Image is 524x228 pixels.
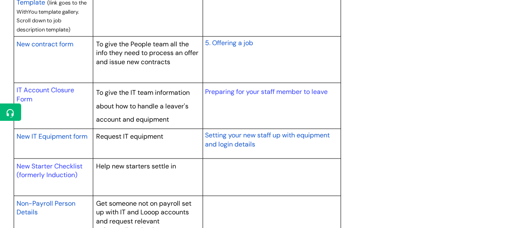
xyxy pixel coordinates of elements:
a: Non-Payroll Person Details [17,198,75,217]
a: 5. Offering a job [205,38,253,48]
a: IT Account Closure Form [17,86,74,103]
span: 5. Offering a job [205,38,253,47]
a: New IT Equipment form [17,131,87,141]
span: Non-Payroll Person Details [17,199,75,217]
span: Help new starters settle in [96,162,176,170]
span: To give the IT team information about how to handle a leaver's account and equipment [96,88,190,124]
a: New contract form [17,39,73,49]
span: New IT Equipment form [17,132,87,141]
a: New Starter Checklist (formerly Induction) [17,162,82,180]
a: Setting your new staff up with equipment and login details [205,130,329,149]
span: Setting your new staff up with equipment and login details [205,131,329,149]
span: New contract form [17,40,73,48]
span: Request IT equipment [96,132,163,141]
a: Preparing for your staff member to leave [205,87,327,96]
span: To give the People team all the info they need to process an offer and issue new contracts [96,40,198,66]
